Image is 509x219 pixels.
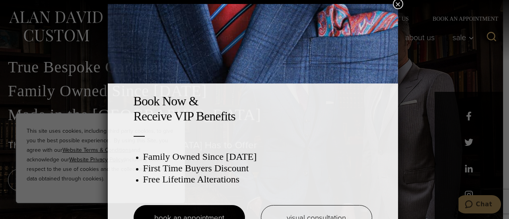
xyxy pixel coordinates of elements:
h2: Book Now & Receive VIP Benefits [134,93,372,124]
h3: Free Lifetime Alterations [143,174,372,185]
h3: First Time Buyers Discount [143,163,372,174]
span: Chat [17,6,34,13]
h3: Family Owned Since [DATE] [143,151,372,163]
